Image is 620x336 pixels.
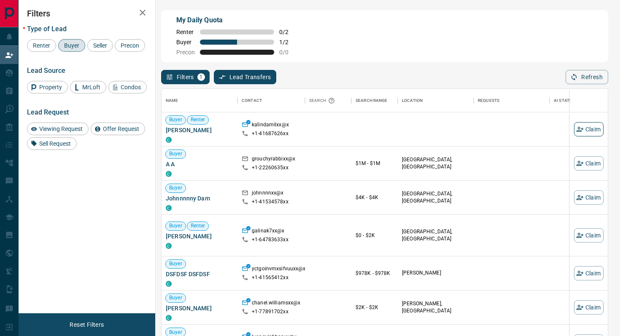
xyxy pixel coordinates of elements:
div: MrLoft [70,81,106,93]
div: Requests [474,89,550,112]
div: condos.ca [166,315,172,321]
div: Viewing Request [27,123,89,135]
span: Renter [187,222,209,229]
p: +1- 77891702xx [252,308,288,315]
p: [PERSON_NAME] [402,269,469,277]
button: Refresh [566,70,608,84]
span: Buyer [166,150,186,157]
div: Contact [242,89,262,112]
p: chanel.williamsxx@x [252,299,300,308]
button: Claim [574,156,604,171]
span: Renter [187,116,209,123]
div: Sell Request [27,137,77,150]
span: MrLoft [79,84,103,91]
div: AI Status [554,89,575,112]
div: Name [166,89,178,112]
p: +1- 41565412xx [252,274,288,281]
span: Type of Lead [27,25,67,33]
span: Buyer [166,329,186,336]
button: Reset Filters [64,317,109,332]
p: grouchyrabbixx@x [252,155,295,164]
span: DSFDSF DSFDSF [166,270,233,278]
p: [GEOGRAPHIC_DATA], [GEOGRAPHIC_DATA] [402,228,469,243]
p: [PERSON_NAME], [GEOGRAPHIC_DATA] [402,300,469,315]
span: Offer Request [100,125,142,132]
span: Viewing Request [36,125,86,132]
span: Property [36,84,65,91]
span: Renter [30,42,53,49]
div: condos.ca [166,205,172,211]
p: +1- 64783633xx [252,236,288,243]
span: Renter [176,29,195,35]
div: Search Range [356,89,388,112]
div: Search [309,89,337,112]
p: kalindamilxx@x [252,121,289,130]
div: condos.ca [166,137,172,143]
p: +1- 41687626xx [252,130,288,137]
p: galinak7xx@x [252,227,285,236]
p: +1- 41534578xx [252,198,288,205]
h2: Filters [27,8,147,19]
span: Condos [118,84,144,91]
p: [GEOGRAPHIC_DATA], [GEOGRAPHIC_DATA] [402,156,469,171]
span: [PERSON_NAME] [166,304,233,312]
p: $0 - $2K [356,232,394,239]
p: johnnnnxx@x [252,189,283,198]
div: Search Range [351,89,398,112]
div: Precon [115,39,145,52]
span: Johnnnnny Dam [166,194,233,203]
span: Buyer [166,184,186,192]
span: [PERSON_NAME] [166,126,233,134]
span: Buyer [166,116,186,123]
p: My Daily Quota [176,15,298,25]
p: yctgoinvmxsifvuuxx@x [252,265,306,274]
p: +1- 22260635xx [252,164,288,171]
p: $978K - $978K [356,269,394,277]
div: condos.ca [166,171,172,177]
button: Claim [574,122,604,136]
button: Claim [574,228,604,243]
p: $1M - $1M [356,160,394,167]
div: Renter [27,39,56,52]
p: $4K - $4K [356,194,394,201]
span: Buyer [166,294,186,301]
span: 0 / 2 [279,29,298,35]
button: Lead Transfers [214,70,277,84]
div: Seller [87,39,113,52]
div: Contact [237,89,305,112]
span: 0 / 0 [279,49,298,56]
div: condos.ca [166,281,172,287]
span: Sell Request [36,140,74,147]
span: Lead Source [27,67,65,75]
span: Lead Request [27,108,69,116]
button: Filters1 [161,70,210,84]
span: Buyer [61,42,82,49]
span: Buyer [166,260,186,267]
button: Claim [574,190,604,205]
div: Buyer [58,39,85,52]
div: Location [398,89,474,112]
span: Precon [118,42,142,49]
div: Name [162,89,237,112]
span: 1 / 2 [279,39,298,45]
span: Seller [90,42,110,49]
span: Buyer [166,222,186,229]
div: Offer Request [91,123,145,135]
span: [PERSON_NAME] [166,232,233,240]
div: Location [402,89,423,112]
span: Buyer [176,39,195,45]
button: Claim [574,300,604,315]
span: A A [166,160,233,168]
div: Requests [478,89,499,112]
p: $2K - $2K [356,304,394,311]
p: [GEOGRAPHIC_DATA], [GEOGRAPHIC_DATA] [402,190,469,205]
span: 1 [198,74,204,80]
button: Claim [574,266,604,280]
div: condos.ca [166,243,172,249]
div: Property [27,81,68,93]
div: Condos [108,81,147,93]
span: Precon [176,49,195,56]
